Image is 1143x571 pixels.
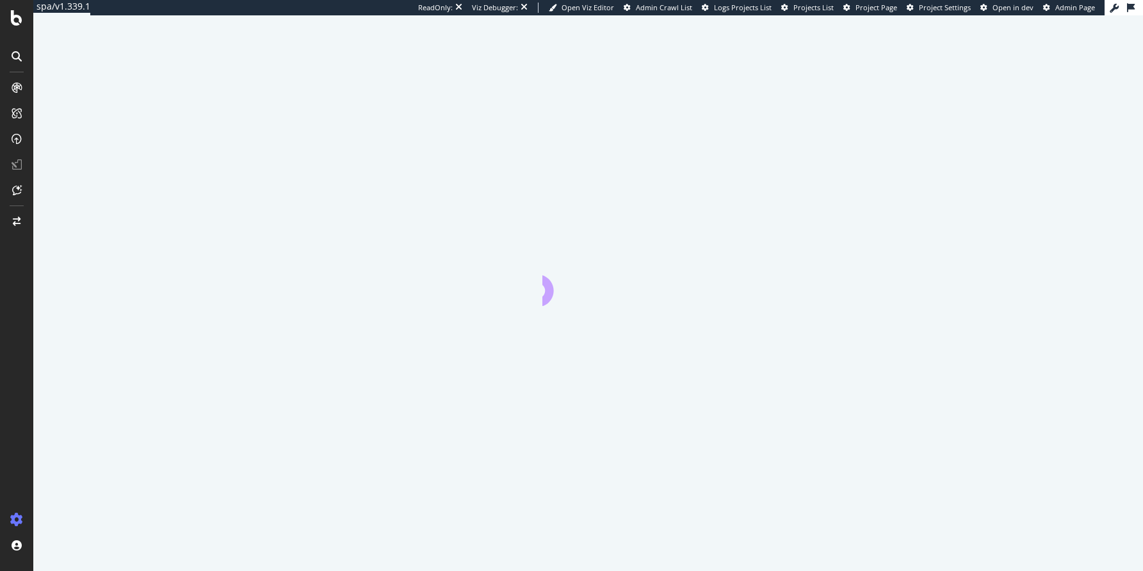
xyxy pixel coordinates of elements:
[980,3,1034,13] a: Open in dev
[781,3,834,13] a: Projects List
[1055,3,1095,12] span: Admin Page
[919,3,971,12] span: Project Settings
[993,3,1034,12] span: Open in dev
[907,3,971,13] a: Project Settings
[562,3,614,12] span: Open Viz Editor
[714,3,772,12] span: Logs Projects List
[855,3,897,12] span: Project Page
[1043,3,1095,13] a: Admin Page
[472,3,518,13] div: Viz Debugger:
[793,3,834,12] span: Projects List
[549,3,614,13] a: Open Viz Editor
[702,3,772,13] a: Logs Projects List
[843,3,897,13] a: Project Page
[636,3,692,12] span: Admin Crawl List
[418,3,453,13] div: ReadOnly:
[624,3,692,13] a: Admin Crawl List
[542,260,635,306] div: animation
